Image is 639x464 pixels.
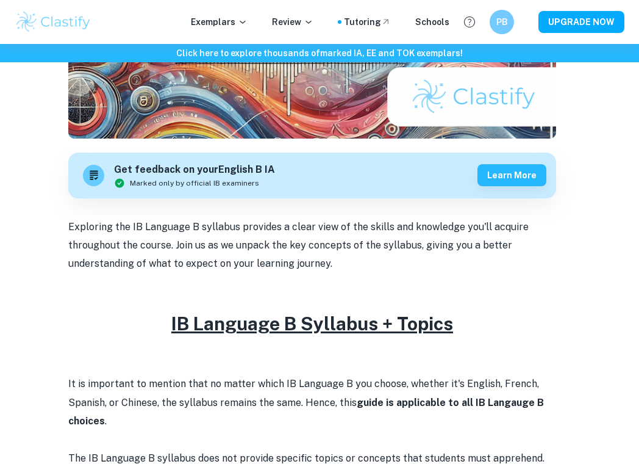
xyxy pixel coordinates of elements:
[68,218,556,274] p: Exploring the IB Language B syllabus provides a clear view of the skills and knowledge you'll acq...
[344,15,391,29] a: Tutoring
[538,11,624,33] button: UPGRADE NOW
[68,375,556,430] p: It is important to mention that no matter which IB Language B you choose, whether it's English, F...
[130,178,259,189] span: Marked only by official IB examiners
[272,15,313,29] p: Review
[415,15,449,29] a: Schools
[490,10,514,34] button: PB
[15,10,92,34] img: Clastify logo
[477,164,546,186] button: Learn more
[191,15,248,29] p: Exemplars
[2,46,637,60] h6: Click here to explore thousands of marked IA, EE and TOK exemplars !
[171,313,453,335] u: IB Language B Syllabus + Topics
[495,15,509,29] h6: PB
[114,162,275,178] h6: Get feedback on your English B IA
[68,153,556,198] a: Get feedback on yourEnglish B IAMarked only by official IB examinersLearn more
[459,12,480,32] button: Help and Feedback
